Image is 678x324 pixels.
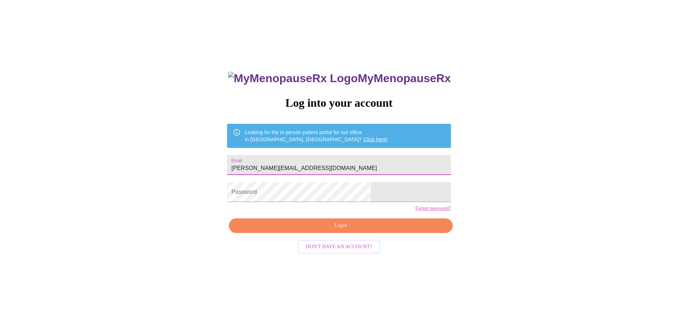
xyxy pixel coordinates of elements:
h3: MyMenopauseRx [228,72,451,85]
button: Don't have an account? [298,240,380,254]
h3: Log into your account [227,96,451,110]
img: MyMenopauseRx Logo [228,72,358,85]
span: Login [237,221,444,230]
div: Looking for the in person patient portal for our office in [GEOGRAPHIC_DATA], [GEOGRAPHIC_DATA]? [245,126,388,146]
a: Forgot password? [415,206,451,211]
button: Login [229,218,452,233]
a: Click here! [363,137,388,142]
a: Don't have an account? [296,243,382,249]
span: Don't have an account? [306,243,372,251]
